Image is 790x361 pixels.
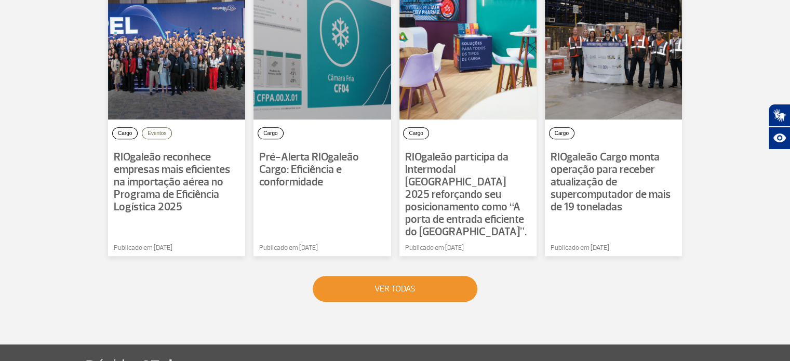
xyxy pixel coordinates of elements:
span: RIOgaleão reconhece empresas mais eficientes na importação aérea no Programa de Eficiência Logíst... [114,150,230,214]
button: Cargo [549,127,574,139]
span: RIOgaleão participa da Intermodal [GEOGRAPHIC_DATA] 2025 reforçando seu posicionamento como “A po... [405,150,527,239]
button: Cargo [112,127,138,139]
span: Publicado em [DATE] [114,243,172,253]
div: Plugin de acessibilidade da Hand Talk. [768,104,790,150]
span: RIOgaleão Cargo monta operação para receber atualização de supercomputador de mais de 19 toneladas [551,150,671,214]
span: Publicado em [DATE] [259,243,318,253]
button: Abrir recursos assistivos. [768,127,790,150]
button: Cargo [258,127,283,139]
span: Publicado em [DATE] [551,243,609,253]
span: Pré-Alerta RIOgaleão Cargo: Eficiência e conformidade [259,150,359,189]
button: Cargo [403,127,429,139]
span: Publicado em [DATE] [405,243,464,253]
button: Eventos [142,127,172,139]
button: Abrir tradutor de língua de sinais. [768,104,790,127]
button: VER TODAS [313,276,477,302]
